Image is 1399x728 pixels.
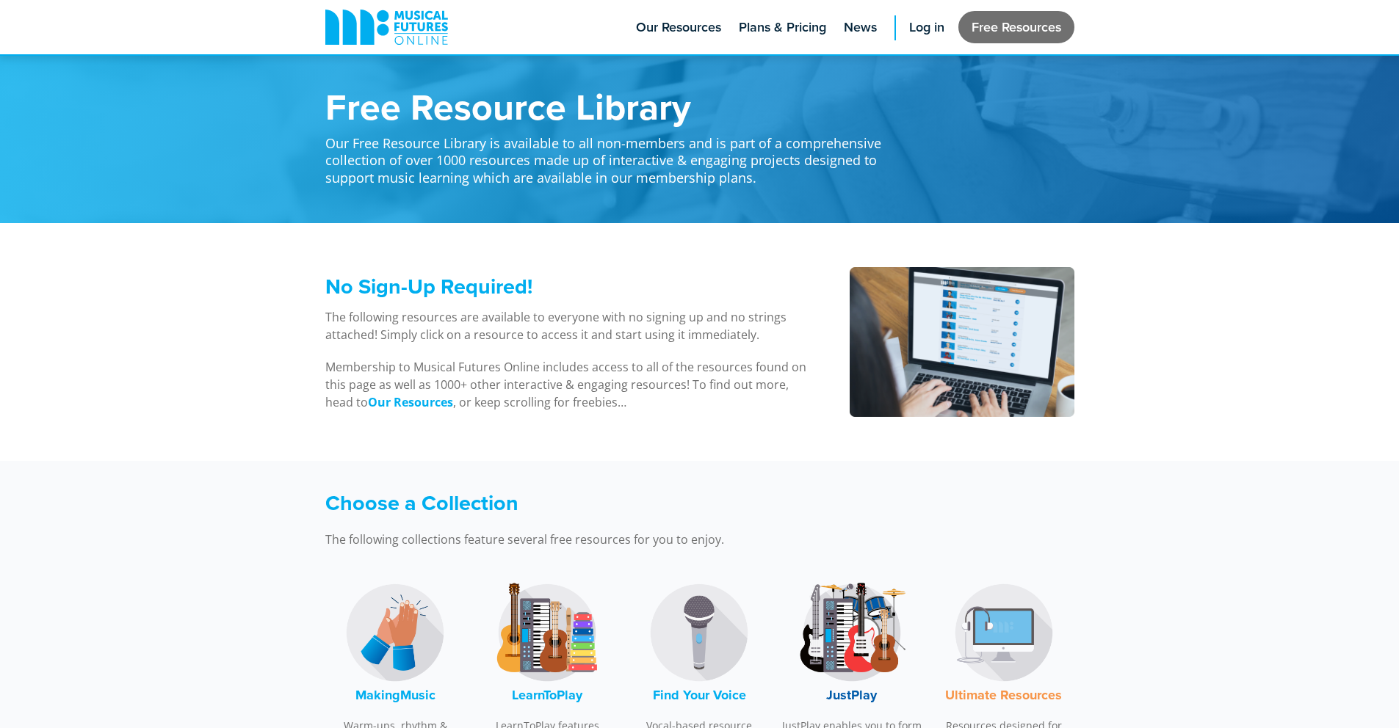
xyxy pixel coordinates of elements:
[958,11,1074,43] a: Free Resources
[644,578,754,688] img: Find Your Voice Logo
[909,18,944,37] span: Log in
[797,578,907,688] img: JustPlay Logo
[325,358,812,411] p: Membership to Musical Futures Online includes access to all of the resources found on this page a...
[826,685,877,705] font: JustPlay
[949,578,1059,688] img: Music Technology Logo
[325,88,898,125] h1: Free Resource Library
[636,18,721,37] span: Our Resources
[325,308,812,343] p: The following resources are available to everyone with no signing up and no strings attached! Sim...
[739,18,826,37] span: Plans & Pricing
[325,125,898,186] p: Our Free Resource Library is available to all non-members and is part of a comprehensive collecti...
[325,531,898,548] p: The following collections feature several free resources for you to enjoy.
[844,18,877,37] span: News
[945,685,1062,705] font: Ultimate Resources
[355,685,435,705] font: MakingMusic
[492,578,602,688] img: LearnToPlay Logo
[340,578,450,688] img: MakingMusic Logo
[325,271,532,302] span: No Sign-Up Required!
[512,685,582,705] font: LearnToPlay
[325,490,898,516] h3: Choose a Collection
[653,685,746,705] font: Find Your Voice
[368,394,453,411] a: Our Resources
